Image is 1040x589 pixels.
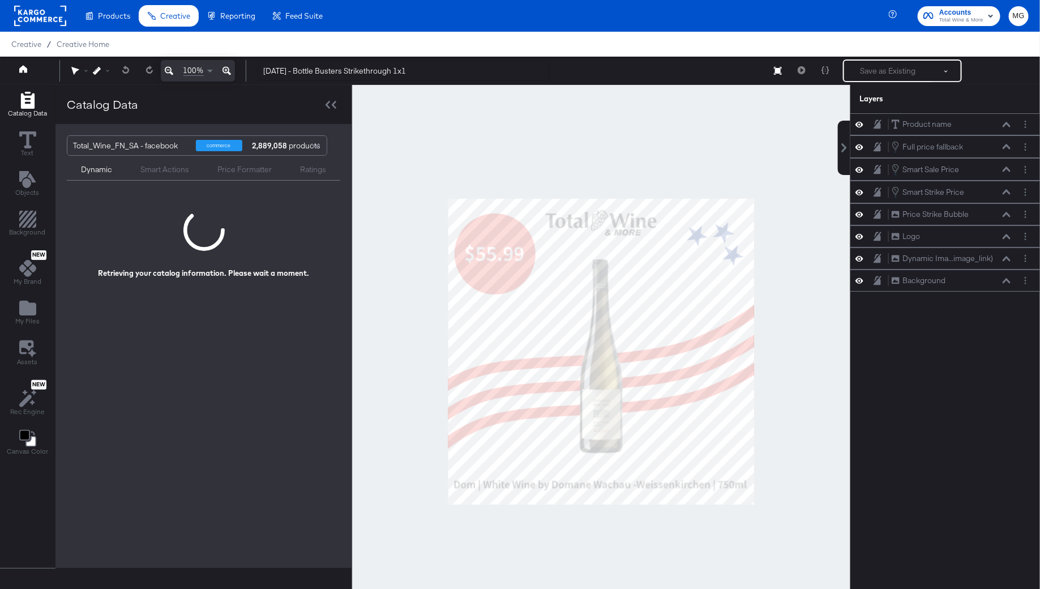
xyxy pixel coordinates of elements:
[8,109,47,118] span: Catalog Data
[891,118,952,130] button: Product name
[31,251,46,259] span: New
[1020,164,1032,176] button: Layer Options
[16,188,40,197] span: Objects
[891,253,994,264] button: Dynamic Ima...image_link)
[902,275,945,286] div: Background
[939,16,983,25] span: Total Wine & More
[850,270,1040,292] div: BackgroundLayer Options
[73,136,187,155] div: Total_Wine_FN_SA - facebook
[902,119,952,130] div: Product name
[1020,231,1032,242] button: Layer Options
[7,248,48,290] button: NewMy Brand
[850,158,1040,181] div: Smart Sale PriceLayer Options
[10,407,45,416] span: Rec Engine
[81,164,112,175] div: Dynamic
[196,140,242,151] div: commerce
[902,253,993,264] div: Dynamic Ima...image_link)
[15,317,40,326] span: My Files
[22,148,34,157] span: Text
[217,164,272,175] div: Price Formatter
[918,6,1000,26] button: AccountsTotal Wine & More
[98,11,130,20] span: Products
[67,96,138,113] div: Catalog Data
[285,11,323,20] span: Feed Suite
[251,136,285,155] div: products
[14,277,41,286] span: My Brand
[160,11,190,20] span: Creative
[300,164,326,175] div: Ratings
[1020,208,1032,220] button: Layer Options
[10,228,46,237] span: Background
[3,208,53,241] button: Add Rectangle
[902,164,959,175] div: Smart Sale Price
[12,129,43,161] button: Text
[41,40,57,49] span: /
[1,89,54,121] button: Add Rectangle
[850,135,1040,158] div: Full price fallbackLayer Options
[902,187,964,198] div: Smart Strike Price
[1009,6,1029,26] button: MG
[891,163,960,176] button: Smart Sale Price
[31,381,46,389] span: New
[8,297,46,330] button: Add Files
[891,186,965,198] button: Smart Strike Price
[1020,186,1032,198] button: Layer Options
[902,142,963,152] div: Full price fallback
[18,357,38,366] span: Assets
[850,203,1040,225] div: Price Strike BubbleLayer Options
[7,447,48,456] span: Canvas Color
[850,113,1040,135] div: Product nameLayer Options
[891,275,946,287] button: Background
[183,65,204,76] span: 100%
[11,337,45,370] button: Assets
[891,140,964,153] button: Full price fallback
[11,40,41,49] span: Creative
[1013,10,1024,23] span: MG
[850,181,1040,203] div: Smart Strike PriceLayer Options
[850,225,1040,247] div: LogoLayer Options
[891,231,921,242] button: Logo
[902,209,969,220] div: Price Strike Bubble
[9,168,46,200] button: Add Text
[1020,118,1032,130] button: Layer Options
[1020,253,1032,264] button: Layer Options
[99,268,310,279] div: Retrieving your catalog information. Please wait a moment.
[251,136,289,155] strong: 2,889,058
[891,208,969,220] button: Price Strike Bubble
[939,7,983,19] span: Accounts
[57,40,109,49] a: Creative Home
[3,377,52,420] button: NewRec Engine
[859,93,975,104] div: Layers
[850,247,1040,270] div: Dynamic Ima...image_link)Layer Options
[1020,141,1032,153] button: Layer Options
[1020,275,1032,287] button: Layer Options
[140,164,189,175] div: Smart Actions
[902,231,920,242] div: Logo
[220,11,255,20] span: Reporting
